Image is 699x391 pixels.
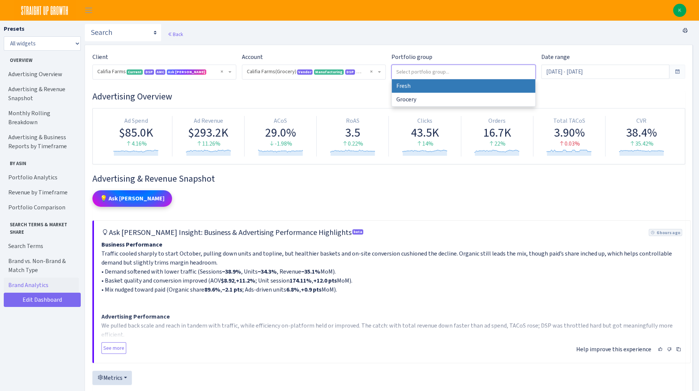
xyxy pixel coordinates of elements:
strong: 174.11% [290,277,312,284]
div: RoAS [320,117,385,125]
span: Ask [PERSON_NAME] [168,69,205,74]
div: 11.26% [175,140,241,148]
span: Current [127,69,143,75]
h3: Widget #1 [92,91,685,102]
a: Advertising Overview [4,67,79,82]
a: Brand vs. Non-Brand & Match Type [4,254,79,278]
div: Clicks [392,117,457,125]
div: Traffic cooled sharply to start October, pulling down units and topline, but healthier baskets an... [101,240,683,338]
input: Select portfolio group... [392,65,535,78]
div: 4.16% [103,140,169,148]
span: By ASIN [4,157,79,167]
span: DSP [345,69,355,75]
div: 3.5 [320,125,385,140]
label: Account [242,53,263,62]
strong: $8.92 [221,277,234,284]
strong: −38.9% [222,268,241,275]
label: Client [92,53,108,62]
div: $293.2K [175,125,241,140]
a: K [673,4,686,17]
div: 0.03% [536,140,602,148]
span: AMC [156,69,165,75]
strong: 6.8% [286,286,299,293]
button: 💡 Ask [PERSON_NAME] [92,190,172,207]
label: Presets [4,24,24,33]
strong: 89.6% [204,286,220,293]
h3: Widget #2 [92,173,685,184]
a: Monthly Rolling Breakdown [4,106,79,130]
div: Ad Revenue [175,117,241,125]
span: AMC [356,69,366,75]
span: Manufacturing [314,69,344,75]
label: Portfolio group [391,53,432,62]
a: Revenue by Timeframe [4,185,79,200]
div: 38.4% [608,125,674,140]
a: Portfolio Comparison [4,200,79,215]
img: Kevin Mitchell [673,4,686,17]
strong: Business Performance [101,241,162,248]
div: Help improve this experience [576,341,683,355]
h5: Ask [PERSON_NAME] Insight: Business & Advertising Performance Highlights [101,228,364,237]
div: 3.90% [536,125,602,140]
div: 16.7K [464,125,530,140]
div: 0.22% [320,140,385,148]
div: Total TACoS [536,117,602,125]
strong: +11.2% [236,277,255,284]
div: $85.0K [103,125,169,140]
li: Grocery [392,93,535,106]
label: Date range [541,53,570,62]
div: ACoS [248,117,313,125]
span: DSP [144,69,154,75]
button: See more [101,342,126,354]
strong: +0.9 pts [301,286,322,293]
div: 35.42% [608,140,674,148]
span: Remove all items [220,68,223,75]
span: Overview [4,54,79,64]
button: Metrics [92,371,132,385]
span: Ask [PERSON_NAME] [167,69,206,75]
a: Edit Dashboard [4,293,81,307]
div: Ad Spend [103,117,169,125]
div: 29.0% [248,125,313,140]
span: 6 hours ago [649,229,682,236]
div: CVR [608,117,674,125]
div: 22% [464,140,530,148]
span: Califia Farms(Grocery) <span class="badge badge-primary">Vendor</span><span class="badge badge-su... [247,68,376,75]
strong: −35.1% [301,268,320,275]
span: Remove all items [370,68,373,75]
span: Search Terms & Market Share [4,218,79,235]
button: Toggle navigation [79,4,98,17]
div: 43.5K [392,125,457,140]
div: Orders [464,117,530,125]
sup: beta [352,229,363,235]
span: Vendor [297,69,313,75]
a: Search Terms [4,239,79,254]
strong: Advertising Performance [101,313,170,320]
div: -1.98% [248,140,313,148]
span: Califia Farms(Grocery) <span class="badge badge-primary">Vendor</span><span class="badge badge-su... [242,65,385,79]
a: Advertising & Business Reports by Timeframe [4,130,79,154]
strong: −34.3% [258,268,277,275]
div: 14% [392,140,457,148]
li: Fresh [392,79,535,93]
strong: −2.1 pts [222,286,242,293]
span: Califia Farms <span class="badge badge-success">Current</span><span class="badge badge-primary">D... [97,68,227,75]
a: Advertising & Revenue Snapshot [4,82,79,106]
a: Back [168,31,183,38]
strong: +12.0 pts [313,277,337,284]
a: Portfolio Analytics [4,170,79,185]
span: Califia Farms <span class="badge badge-success">Current</span><span class="badge badge-primary">D... [93,65,236,79]
a: Brand Analytics [4,278,79,293]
